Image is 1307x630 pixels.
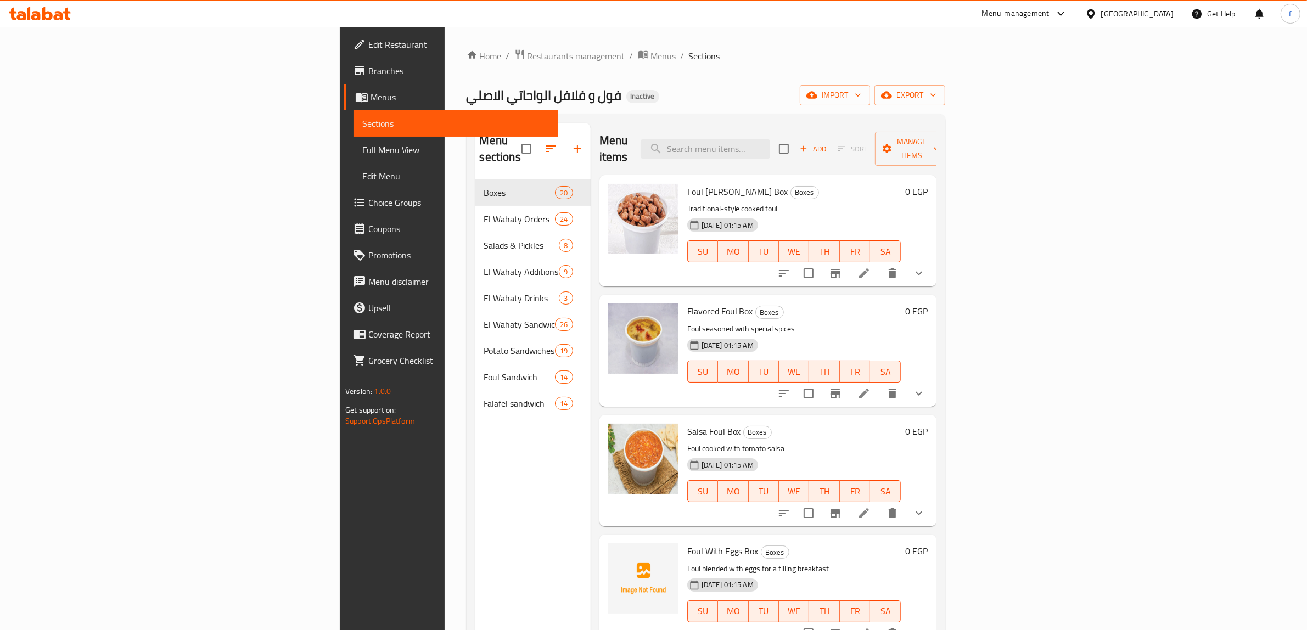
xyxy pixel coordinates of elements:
[344,216,558,242] a: Coupons
[559,265,573,278] div: items
[749,480,779,502] button: TU
[879,500,906,526] button: delete
[905,543,928,559] h6: 0 EGP
[475,311,591,337] div: El Wahaty Sandwiches26
[368,328,549,341] span: Coverage Report
[344,58,558,84] a: Branches
[484,291,559,305] span: El Wahaty Drinks
[689,49,720,63] span: Sections
[800,85,870,105] button: import
[514,49,625,63] a: Restaurants management
[354,163,558,189] a: Edit Menu
[912,267,925,280] svg: Show Choices
[687,322,901,336] p: Foul seasoned with special spices
[559,239,573,252] div: items
[528,49,625,63] span: Restaurants management
[638,49,676,63] a: Menus
[753,244,775,260] span: TU
[844,244,866,260] span: FR
[697,580,758,590] span: [DATE] 01:15 AM
[790,186,819,199] div: Boxes
[779,361,809,383] button: WE
[879,260,906,286] button: delete
[884,135,940,162] span: Manage items
[344,347,558,374] a: Grocery Checklist
[809,480,839,502] button: TH
[697,340,758,351] span: [DATE] 01:15 AM
[559,267,572,277] span: 9
[475,179,591,206] div: Boxes20
[555,397,573,410] div: items
[771,260,797,286] button: sort-choices
[783,603,805,619] span: WE
[484,265,559,278] span: El Wahaty Additions
[368,64,549,77] span: Branches
[344,189,558,216] a: Choice Groups
[368,354,549,367] span: Grocery Checklist
[555,212,573,226] div: items
[779,480,809,502] button: WE
[783,364,805,380] span: WE
[467,83,622,108] span: فول و فلافل الواحاتي الاصلي
[556,214,572,224] span: 24
[840,240,870,262] button: FR
[749,361,779,383] button: TU
[368,222,549,235] span: Coupons
[484,397,556,410] span: Falafel sandwich
[831,140,875,157] span: Select section first
[484,239,559,252] span: Salads & Pickles
[795,140,831,157] button: Add
[559,293,572,303] span: 3
[718,240,748,262] button: MO
[475,364,591,390] div: Foul Sandwich14
[692,603,714,619] span: SU
[608,424,678,494] img: Salsa Foul Box
[809,88,861,102] span: import
[905,184,928,199] h6: 0 EGP
[515,137,538,160] span: Select all sections
[874,603,896,619] span: SA
[354,137,558,163] a: Full Menu View
[743,426,772,439] div: Boxes
[797,382,820,405] span: Select to update
[753,364,775,380] span: TU
[822,500,849,526] button: Branch-specific-item
[857,507,871,520] a: Edit menu item
[368,301,549,314] span: Upsell
[822,380,849,407] button: Branch-specific-item
[722,603,744,619] span: MO
[651,49,676,63] span: Menus
[362,117,549,130] span: Sections
[718,361,748,383] button: MO
[475,390,591,417] div: Falafel sandwich14
[697,220,758,230] span: [DATE] 01:15 AM
[687,361,718,383] button: SU
[484,344,556,357] span: Potato Sandwiches
[874,85,945,105] button: export
[687,183,788,200] span: Foul [PERSON_NAME] Box
[692,244,714,260] span: SU
[814,483,835,499] span: TH
[809,240,839,262] button: TH
[374,384,391,398] span: 1.0.0
[681,49,685,63] li: /
[484,370,556,384] div: Foul Sandwich
[368,249,549,262] span: Promotions
[779,600,809,622] button: WE
[687,202,901,216] p: Traditional-style cooked foul
[344,31,558,58] a: Edit Restaurant
[467,49,945,63] nav: breadcrumb
[874,244,896,260] span: SA
[687,562,901,576] p: Foul blended with eggs for a filling breakfast
[344,268,558,295] a: Menu disclaimer
[749,600,779,622] button: TU
[484,318,556,331] span: El Wahaty Sandwiches
[475,337,591,364] div: Potato Sandwiches19
[722,364,744,380] span: MO
[783,244,805,260] span: WE
[555,344,573,357] div: items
